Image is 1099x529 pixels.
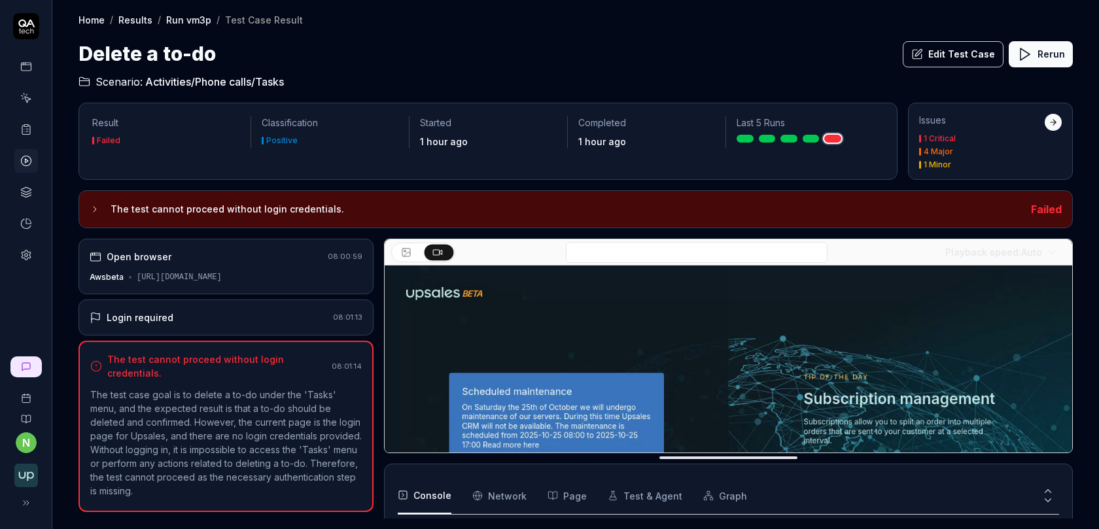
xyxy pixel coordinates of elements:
div: Positive [266,137,298,145]
time: 1 hour ago [578,136,626,147]
a: Results [118,13,152,26]
span: Scenario: [93,74,143,90]
div: Playback speed: [945,245,1042,259]
time: 08:00:59 [328,252,362,261]
h1: Delete a to-do [78,39,216,69]
div: Open browser [107,250,171,264]
time: 08:01:14 [332,362,362,371]
div: Failed [97,137,120,145]
div: / [217,13,220,26]
button: Edit Test Case [903,41,1003,67]
div: Issues [919,114,1045,127]
button: Console [398,477,451,514]
h3: The test cannot proceed without login credentials. [111,201,1020,217]
div: / [158,13,161,26]
img: Upsales Logo [14,464,38,487]
button: Rerun [1009,41,1073,67]
div: / [110,13,113,26]
time: 08:01:13 [333,313,362,322]
a: Scenario:Activities/Phone calls/Tasks [78,74,284,90]
div: Login required [107,311,173,324]
div: 1 Critical [924,135,956,143]
button: Test & Agent [608,477,682,514]
p: The test case goal is to delete a to-do under the 'Tasks' menu, and the expected result is that a... [90,388,362,498]
a: Book a call with us [5,383,46,403]
div: [URL][DOMAIN_NAME] [137,271,222,283]
time: 1 hour ago [420,136,468,147]
button: Network [472,477,527,514]
p: Completed [578,116,715,129]
a: Home [78,13,105,26]
div: 4 Major [924,148,953,156]
div: Test Case Result [225,13,303,26]
a: New conversation [10,356,42,377]
div: 1 Minor [924,161,951,169]
button: The test cannot proceed without login credentials. [90,201,1020,217]
p: Started [420,116,557,129]
p: Result [92,116,240,129]
button: Graph [703,477,747,514]
span: Activities/Phone calls/Tasks [145,74,284,90]
button: Page [548,477,587,514]
a: Run vm3p [166,13,211,26]
div: The test cannot proceed without login credentials. [107,352,326,380]
span: Failed [1031,203,1062,216]
div: Awsbeta [90,271,124,283]
button: Upsales Logo [5,453,46,490]
p: Classification [262,116,398,129]
button: n [16,432,37,453]
p: Last 5 Runs [737,116,873,129]
a: Documentation [5,403,46,424]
